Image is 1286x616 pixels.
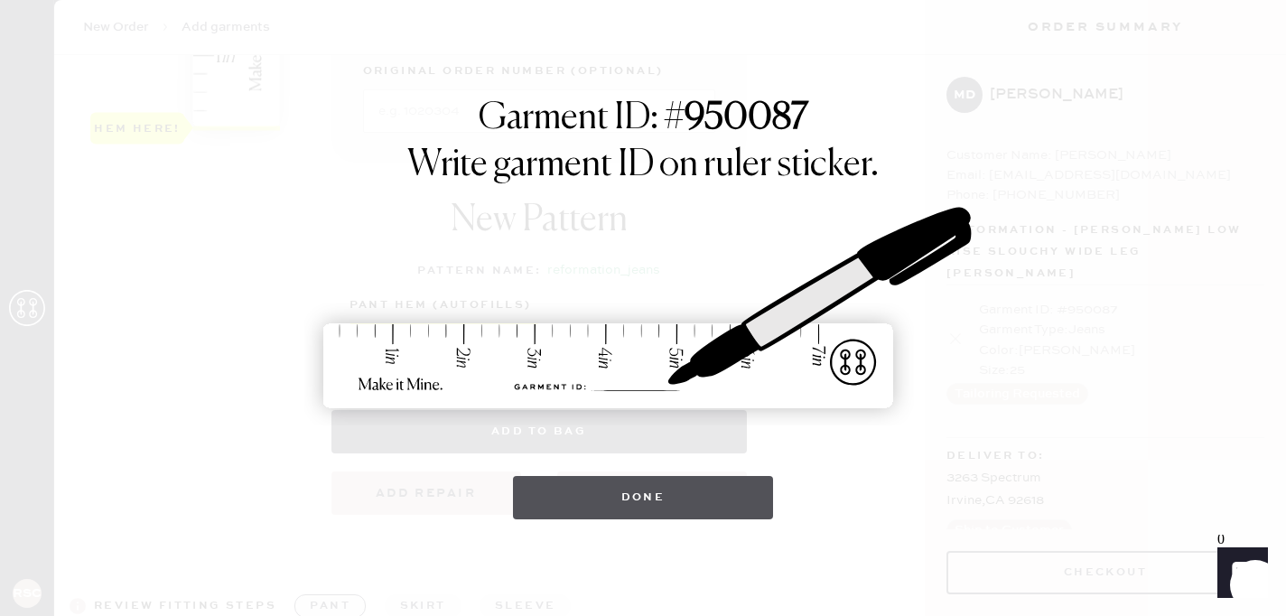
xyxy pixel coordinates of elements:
strong: 950087 [685,100,808,136]
h1: Write garment ID on ruler sticker. [407,144,879,187]
button: Done [513,476,774,519]
iframe: Front Chat [1200,535,1278,612]
img: ruler-sticker-sharpie.svg [304,160,982,458]
h1: Garment ID: # [479,97,808,144]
